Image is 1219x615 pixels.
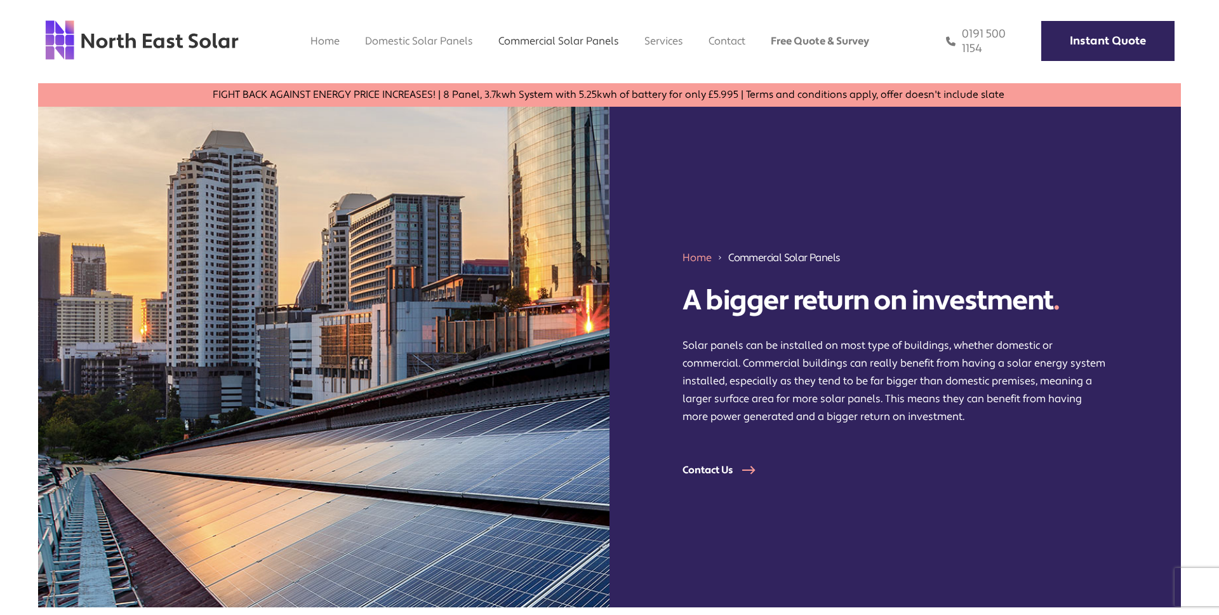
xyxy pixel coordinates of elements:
[310,34,340,48] a: Home
[946,27,956,56] img: phone icon
[1041,21,1175,61] a: Instant Quote
[644,34,683,48] a: Services
[683,284,1108,318] h1: A bigger return on investment
[44,19,239,61] img: north east solar logo
[709,34,745,48] a: Contact
[683,251,712,264] a: Home
[683,464,771,476] a: Contact Us
[717,250,723,265] img: 211688_forward_arrow_icon.svg
[771,34,869,48] a: Free Quote & Survey
[38,107,609,607] img: solar panels on a building
[940,27,1022,56] a: 0191 500 1154
[728,250,840,265] span: Commercial Solar Panels
[365,34,473,48] a: Domestic Solar Panels
[1053,283,1060,318] span: .
[498,34,619,48] a: Commercial Solar Panels
[683,337,1108,426] p: Solar panels can be installed on most type of buildings, whether domestic or commercial. Commerci...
